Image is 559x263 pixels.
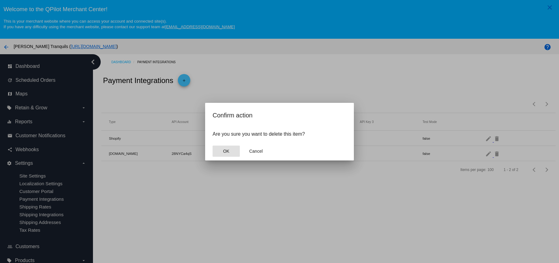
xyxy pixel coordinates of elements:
[249,149,263,154] span: Cancel
[213,110,346,120] h2: Confirm action
[242,146,270,157] button: Close dialog
[223,149,229,154] span: OK
[213,131,346,137] p: Are you sure you want to delete this item?
[213,146,240,157] button: Close dialog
